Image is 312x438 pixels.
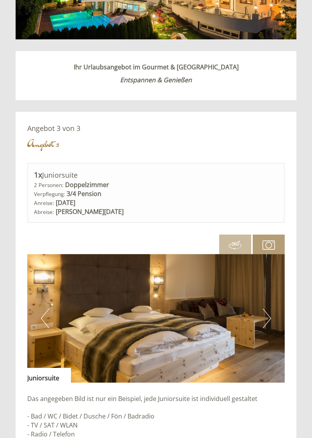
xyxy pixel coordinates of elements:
small: Anreise: [34,199,54,207]
img: camera.svg [262,239,275,251]
b: 1x [34,170,42,180]
img: image [27,254,285,383]
strong: Ihr Urlaubsangebot im Gourmet & [GEOGRAPHIC_DATA] [74,63,239,71]
span: Angebot 3 von 3 [27,124,80,133]
b: [PERSON_NAME][DATE] [56,207,124,216]
b: Doppelzimmer [65,180,109,189]
button: Senden [210,205,257,219]
small: 12:54 [12,38,130,43]
b: [DATE] [56,198,75,207]
div: Juniorsuite [34,170,278,181]
div: [GEOGRAPHIC_DATA] [12,23,130,29]
div: Angebot 3 [27,137,59,151]
small: Abreise: [34,208,54,215]
b: 3/4 Pension [67,189,101,198]
div: [DATE] [114,6,143,19]
div: Juniorsuite [27,368,71,383]
small: 2 Personen: [34,181,64,189]
small: Verpflegung: [34,190,65,198]
button: Previous [41,309,49,328]
strong: Entspannen & Genießen [120,76,192,84]
img: 360-grad.svg [229,239,241,251]
button: Next [263,309,271,328]
div: Guten Tag, wie können wir Ihnen helfen? [6,21,134,45]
